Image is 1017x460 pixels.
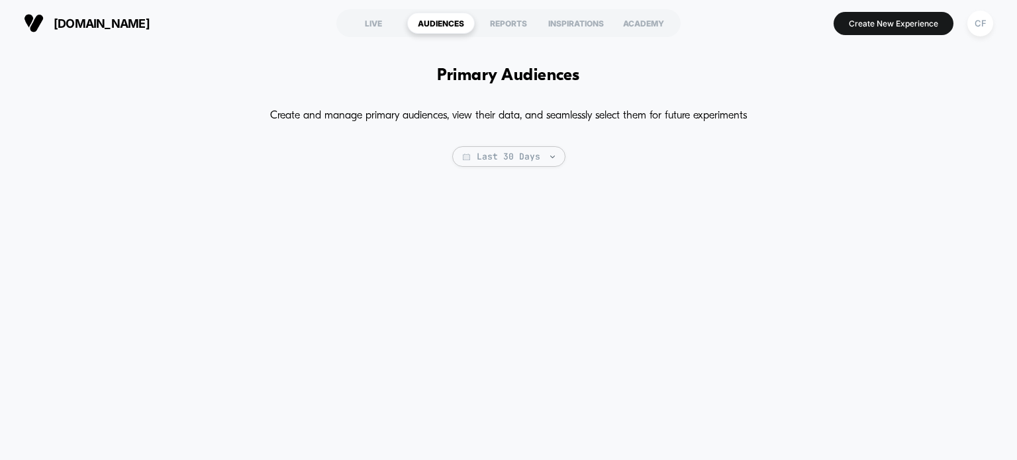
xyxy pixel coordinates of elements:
button: [DOMAIN_NAME] [20,13,154,34]
div: AUDIENCES [407,13,475,34]
img: end [550,156,555,158]
div: LIVE [340,13,407,34]
div: ACADEMY [610,13,677,34]
div: INSPIRATIONS [542,13,610,34]
div: REPORTS [475,13,542,34]
button: CF [963,10,997,37]
div: CF [967,11,993,36]
span: [DOMAIN_NAME] [54,17,150,30]
h1: Primary Audiences [437,66,579,85]
img: Visually logo [24,13,44,33]
button: Create New Experience [834,12,953,35]
img: calendar [463,154,470,160]
p: Create and manage primary audiences, view their data, and seamlessly select them for future exper... [270,105,747,126]
span: Last 30 Days [452,146,565,167]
